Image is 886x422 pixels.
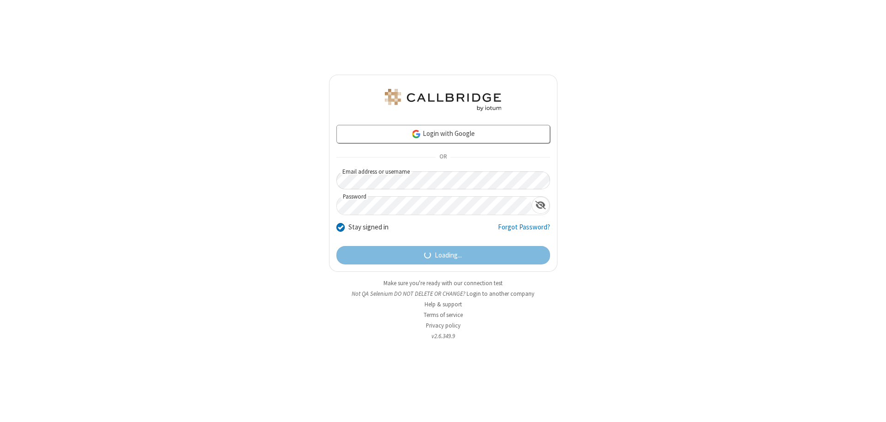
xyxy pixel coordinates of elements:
li: Not QA Selenium DO NOT DELETE OR CHANGE? [329,289,557,298]
button: Loading... [336,246,550,264]
a: Help & support [425,300,462,308]
a: Make sure you're ready with our connection test [383,279,503,287]
span: Loading... [435,250,462,261]
input: Password [337,197,532,215]
input: Email address or username [336,171,550,189]
img: QA Selenium DO NOT DELETE OR CHANGE [383,89,503,111]
button: Login to another company [467,289,534,298]
a: Privacy policy [426,322,461,329]
a: Forgot Password? [498,222,550,240]
div: Show password [532,197,550,214]
a: Login with Google [336,125,550,143]
li: v2.6.349.9 [329,332,557,340]
label: Stay signed in [348,222,389,233]
span: OR [436,151,450,164]
img: google-icon.png [411,129,421,139]
a: Terms of service [424,311,463,319]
